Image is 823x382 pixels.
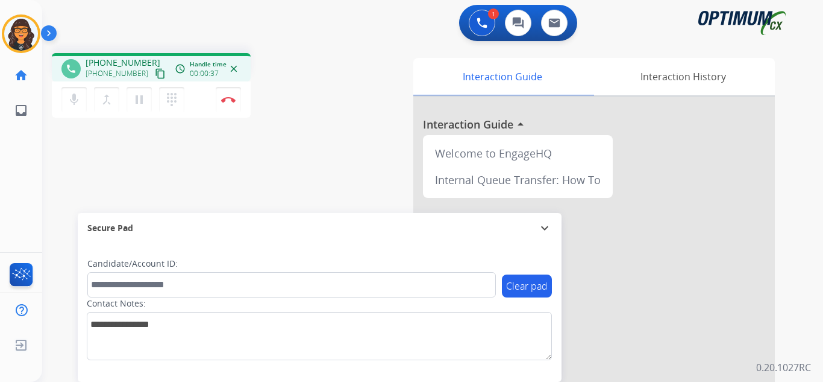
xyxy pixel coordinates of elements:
mat-icon: pause [132,92,146,107]
label: Contact Notes: [87,298,146,310]
div: Welcome to EngageHQ [428,140,608,167]
img: avatar [4,17,38,51]
div: 1 [488,8,499,19]
div: Interaction History [591,58,775,95]
mat-icon: dialpad [164,92,179,107]
span: [PHONE_NUMBER] [86,69,148,78]
mat-icon: access_time [175,63,186,74]
span: 00:00:37 [190,69,219,78]
span: [PHONE_NUMBER] [86,57,160,69]
p: 0.20.1027RC [756,360,811,375]
mat-icon: mic [67,92,81,107]
mat-icon: home [14,68,28,83]
img: control [221,97,236,103]
div: Internal Queue Transfer: How To [428,167,608,193]
button: Clear pad [502,275,552,298]
mat-icon: merge_type [99,92,114,107]
label: Candidate/Account ID: [87,258,178,270]
mat-icon: close [228,63,239,74]
mat-icon: phone [66,63,77,74]
span: Secure Pad [87,222,133,234]
mat-icon: content_copy [155,68,166,79]
mat-icon: expand_more [537,221,552,235]
mat-icon: inbox [14,103,28,118]
div: Interaction Guide [413,58,591,95]
span: Handle time [190,60,227,69]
